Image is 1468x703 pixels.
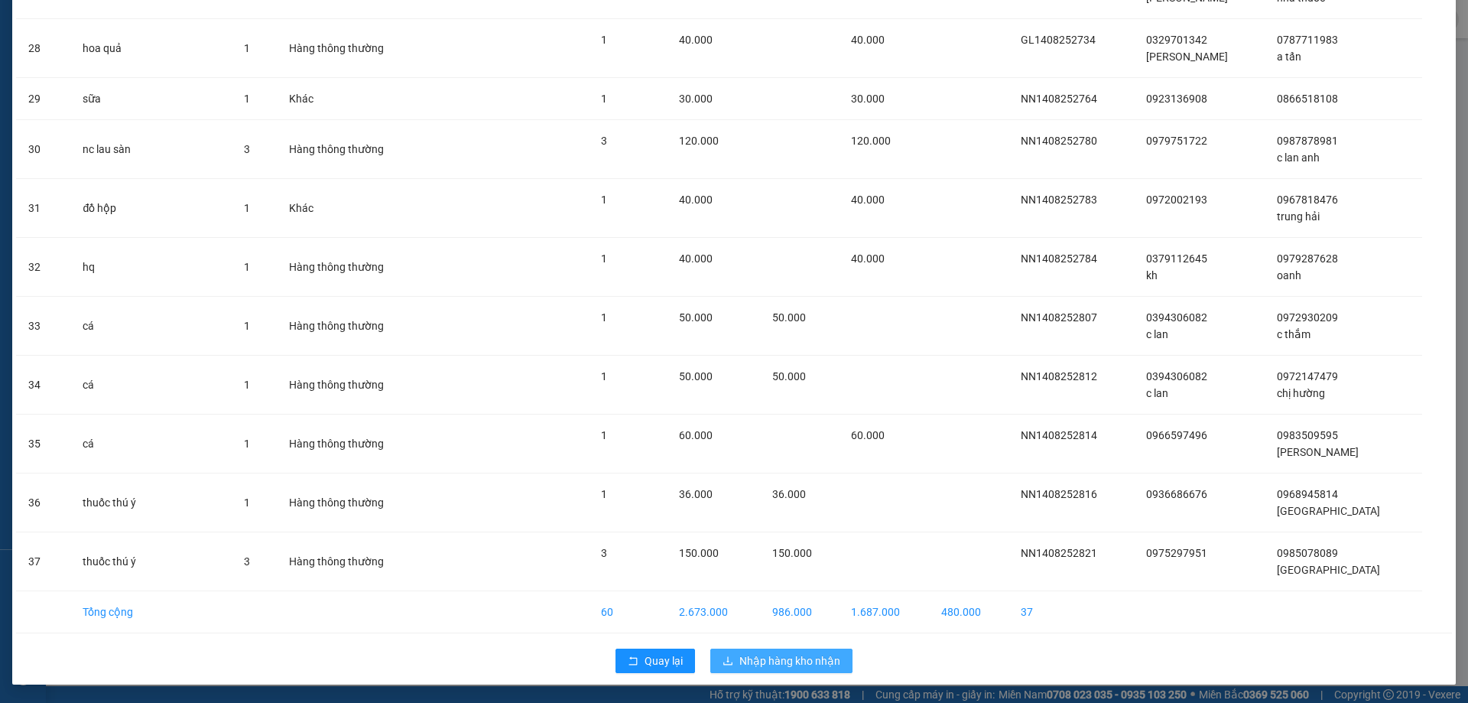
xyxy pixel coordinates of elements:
[1146,370,1207,382] span: 0394306082
[244,438,250,450] span: 1
[1146,547,1207,559] span: 0975297951
[1277,429,1338,441] span: 0983509595
[70,532,232,591] td: thuốc thú ý
[1021,547,1097,559] span: NN1408252821
[667,591,760,633] td: 2.673.000
[1146,194,1207,206] span: 0972002193
[851,93,885,105] span: 30.000
[1021,311,1097,324] span: NN1408252807
[929,591,1008,633] td: 480.000
[1277,505,1380,517] span: [GEOGRAPHIC_DATA]
[1277,387,1325,399] span: chị hường
[244,320,250,332] span: 1
[1146,387,1168,399] span: c lan
[851,135,891,147] span: 120.000
[277,356,424,415] td: Hàng thông thường
[244,496,250,509] span: 1
[244,379,250,391] span: 1
[739,653,840,669] span: Nhập hàng kho nhận
[1021,252,1097,265] span: NN1408252784
[645,653,683,669] span: Quay lại
[244,143,250,155] span: 3
[679,429,713,441] span: 60.000
[277,532,424,591] td: Hàng thông thường
[1146,429,1207,441] span: 0966597496
[1277,488,1338,500] span: 0968945814
[1277,50,1301,63] span: a tấn
[244,202,250,214] span: 1
[25,65,138,117] span: [GEOGRAPHIC_DATA], [GEOGRAPHIC_DATA] ↔ [GEOGRAPHIC_DATA]
[16,297,70,356] td: 33
[1277,194,1338,206] span: 0967818476
[1277,446,1359,458] span: [PERSON_NAME]
[16,179,70,238] td: 31
[277,415,424,474] td: Hàng thông thường
[1021,370,1097,382] span: NN1408252812
[1146,50,1228,63] span: [PERSON_NAME]
[601,194,607,206] span: 1
[601,135,607,147] span: 3
[1021,194,1097,206] span: NN1408252783
[16,238,70,297] td: 32
[244,555,250,568] span: 3
[70,179,232,238] td: đồ hộp
[772,370,806,382] span: 50.000
[70,78,232,120] td: sữa
[1277,547,1338,559] span: 0985078089
[277,120,424,179] td: Hàng thông thường
[277,179,424,238] td: Khác
[601,370,607,382] span: 1
[1277,328,1310,340] span: c thắm
[1021,93,1097,105] span: NN1408252764
[679,488,713,500] span: 36.000
[679,547,719,559] span: 150.000
[1277,135,1338,147] span: 0987878981
[679,93,713,105] span: 30.000
[244,42,250,54] span: 1
[1146,252,1207,265] span: 0379112645
[27,12,137,62] strong: CHUYỂN PHÁT NHANH AN PHÚ QUÝ
[1146,488,1207,500] span: 0936686676
[679,194,713,206] span: 40.000
[679,135,719,147] span: 120.000
[1277,564,1380,576] span: [GEOGRAPHIC_DATA]
[601,429,607,441] span: 1
[70,356,232,415] td: cá
[615,649,695,673] button: rollbackQuay lại
[601,93,607,105] span: 1
[1021,488,1097,500] span: NN1408252816
[1146,269,1158,282] span: kh
[772,547,812,559] span: 150.000
[628,656,638,668] span: rollback
[679,252,713,265] span: 40.000
[244,93,250,105] span: 1
[1277,93,1338,105] span: 0866518108
[851,34,885,46] span: 40.000
[1146,93,1207,105] span: 0923136908
[1277,311,1338,324] span: 0972930209
[16,78,70,120] td: 29
[1277,269,1301,282] span: oanh
[1277,210,1320,223] span: trung hải
[601,547,607,559] span: 3
[1021,429,1097,441] span: NN1408252814
[589,591,667,633] td: 60
[851,429,885,441] span: 60.000
[1008,591,1134,633] td: 37
[8,83,23,158] img: logo
[277,297,424,356] td: Hàng thông thường
[70,238,232,297] td: hq
[601,34,607,46] span: 1
[601,252,607,265] span: 1
[1146,135,1207,147] span: 0979751722
[16,532,70,591] td: 37
[70,297,232,356] td: cá
[601,311,607,324] span: 1
[851,194,885,206] span: 40.000
[772,488,806,500] span: 36.000
[1277,34,1338,46] span: 0787711983
[1277,252,1338,265] span: 0979287628
[70,591,232,633] td: Tổng cộng
[1146,34,1207,46] span: 0329701342
[70,415,232,474] td: cá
